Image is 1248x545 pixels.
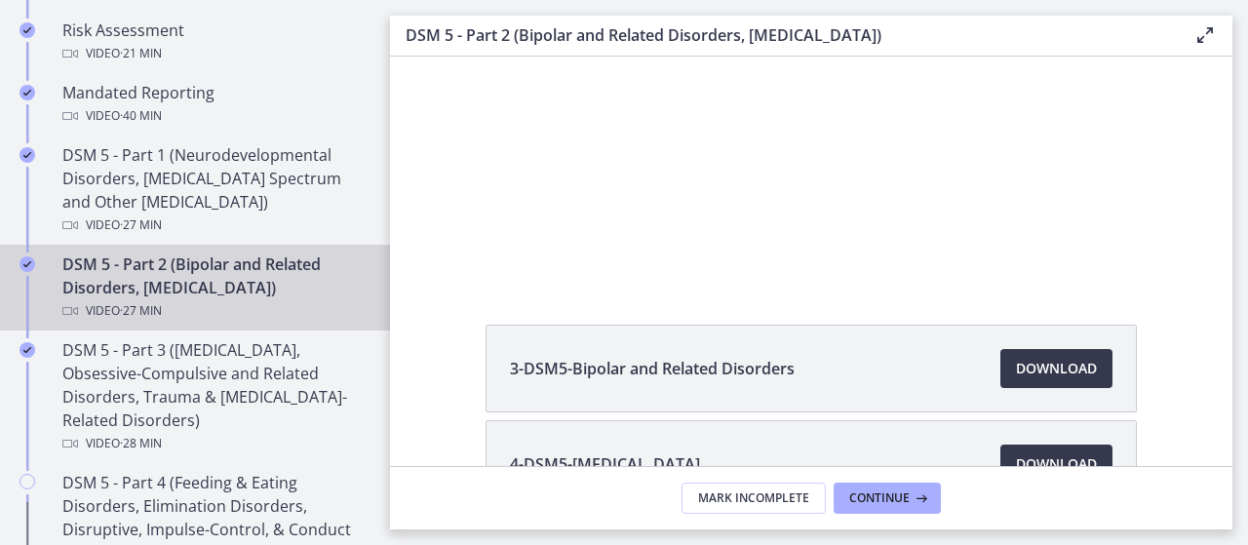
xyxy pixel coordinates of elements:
div: DSM 5 - Part 1 (Neurodevelopmental Disorders, [MEDICAL_DATA] Spectrum and Other [MEDICAL_DATA]) [62,143,367,237]
i: Completed [19,256,35,272]
div: Video [62,42,367,65]
span: Continue [849,490,910,506]
i: Completed [19,342,35,358]
div: Mandated Reporting [62,81,367,128]
span: · 27 min [120,299,162,323]
button: Mark Incomplete [682,483,826,514]
div: Risk Assessment [62,19,367,65]
i: Completed [19,22,35,38]
h3: DSM 5 - Part 2 (Bipolar and Related Disorders, [MEDICAL_DATA]) [406,23,1162,47]
span: · 28 min [120,432,162,455]
i: Completed [19,85,35,100]
div: Video [62,299,367,323]
i: Completed [19,147,35,163]
span: 3-DSM5-Bipolar and Related Disorders [510,357,795,380]
div: Video [62,104,367,128]
div: DSM 5 - Part 2 (Bipolar and Related Disorders, [MEDICAL_DATA]) [62,253,367,323]
span: · 27 min [120,214,162,237]
span: Download [1016,357,1097,380]
span: · 21 min [120,42,162,65]
span: · 40 min [120,104,162,128]
a: Download [1000,349,1112,388]
a: Download [1000,445,1112,484]
span: Mark Incomplete [698,490,809,506]
div: Video [62,214,367,237]
span: Download [1016,452,1097,476]
div: DSM 5 - Part 3 ([MEDICAL_DATA], Obsessive-Compulsive and Related Disorders, Trauma & [MEDICAL_DAT... [62,338,367,455]
button: Continue [834,483,941,514]
span: 4-DSM5-[MEDICAL_DATA] [510,452,700,476]
div: Video [62,432,367,455]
